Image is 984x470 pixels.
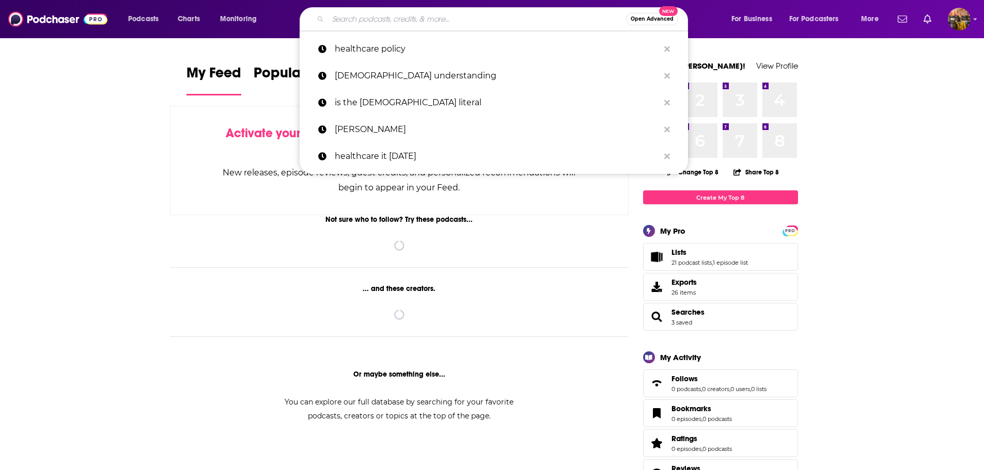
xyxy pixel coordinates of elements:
[671,248,686,257] span: Lists
[854,11,892,27] button: open menu
[631,17,674,22] span: Open Advanced
[335,143,659,170] p: healthcare it today
[948,8,971,30] button: Show profile menu
[730,385,750,393] a: 0 users
[8,9,107,29] img: Podchaser - Follow, Share and Rate Podcasts
[750,385,751,393] span: ,
[643,399,798,427] span: Bookmarks
[671,415,701,423] a: 0 episodes
[300,62,688,89] a: [DEMOGRAPHIC_DATA] understanding
[213,11,270,27] button: open menu
[712,259,713,266] span: ,
[894,10,911,28] a: Show notifications dropdown
[626,13,678,25] button: Open AdvancedNew
[335,62,659,89] p: Bible understanding
[300,89,688,116] a: is the [DEMOGRAPHIC_DATA] literal
[300,116,688,143] a: [PERSON_NAME]
[647,250,667,264] a: Lists
[713,259,748,266] a: 1 episode list
[784,226,796,234] a: PRO
[226,125,332,141] span: Activate your Feed
[671,319,692,326] a: 3 saved
[671,278,697,287] span: Exports
[647,376,667,391] a: Follows
[128,12,159,26] span: Podcasts
[671,248,748,257] a: Lists
[783,11,854,27] button: open menu
[671,374,698,383] span: Follows
[171,11,206,27] a: Charts
[789,12,839,26] span: For Podcasters
[661,166,725,179] button: Change Top 8
[724,11,785,27] button: open menu
[335,116,659,143] p: chrissy farr
[647,280,667,294] span: Exports
[309,7,698,31] div: Search podcasts, credits, & more...
[121,11,172,27] button: open menu
[643,243,798,271] span: Lists
[335,89,659,116] p: is the Bible literal
[272,395,526,423] div: You can explore our full database by searching for your favorite podcasts, creators or topics at ...
[861,12,879,26] span: More
[702,385,729,393] a: 0 creators
[643,273,798,301] a: Exports
[643,429,798,457] span: Ratings
[186,64,241,95] a: My Feed
[729,385,730,393] span: ,
[948,8,971,30] img: User Profile
[222,165,577,195] div: New releases, episode reviews, guest credits, and personalized recommendations will begin to appe...
[701,445,702,452] span: ,
[254,64,341,95] a: Popular Feed
[671,404,732,413] a: Bookmarks
[647,310,667,324] a: Searches
[220,12,257,26] span: Monitoring
[731,12,772,26] span: For Business
[647,406,667,420] a: Bookmarks
[701,385,702,393] span: ,
[328,11,626,27] input: Search podcasts, credits, & more...
[671,404,711,413] span: Bookmarks
[671,385,701,393] a: 0 podcasts
[643,190,798,204] a: Create My Top 8
[335,36,659,62] p: healthcare policy
[948,8,971,30] span: Logged in as hratnayake
[671,289,697,296] span: 26 items
[733,162,779,182] button: Share Top 8
[660,226,685,236] div: My Pro
[701,415,702,423] span: ,
[671,374,767,383] a: Follows
[919,10,935,28] a: Show notifications dropdown
[671,259,712,266] a: 21 podcast lists
[671,307,705,317] a: Searches
[300,143,688,170] a: healthcare it [DATE]
[643,61,745,71] a: Welcome [PERSON_NAME]!
[671,434,732,443] a: Ratings
[254,64,341,88] span: Popular Feed
[671,434,697,443] span: Ratings
[647,436,667,450] a: Ratings
[702,415,732,423] a: 0 podcasts
[170,284,629,293] div: ... and these creators.
[643,369,798,397] span: Follows
[170,215,629,224] div: Not sure who to follow? Try these podcasts...
[300,36,688,62] a: healthcare policy
[751,385,767,393] a: 0 lists
[702,445,732,452] a: 0 podcasts
[222,126,577,156] div: by following Podcasts, Creators, Lists, and other Users!
[178,12,200,26] span: Charts
[659,6,678,16] span: New
[660,352,701,362] div: My Activity
[643,303,798,331] span: Searches
[170,370,629,379] div: Or maybe something else...
[756,61,798,71] a: View Profile
[784,227,796,235] span: PRO
[186,64,241,88] span: My Feed
[671,445,701,452] a: 0 episodes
